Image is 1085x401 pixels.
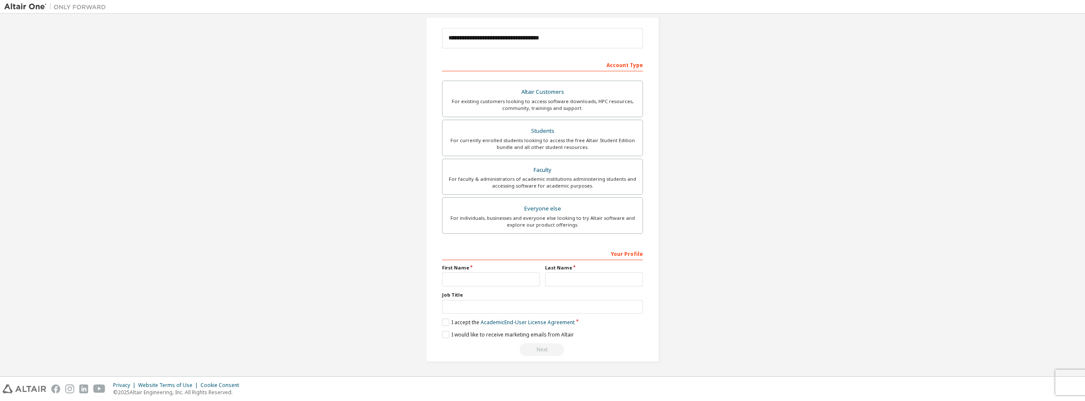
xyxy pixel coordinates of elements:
[4,3,110,11] img: Altair One
[65,384,74,393] img: instagram.svg
[51,384,60,393] img: facebook.svg
[138,382,200,389] div: Website Terms of Use
[113,389,244,396] p: © 2025 Altair Engineering, Inc. All Rights Reserved.
[442,319,575,326] label: I accept the
[448,215,637,228] div: For individuals, businesses and everyone else looking to try Altair software and explore our prod...
[448,137,637,151] div: For currently enrolled students looking to access the free Altair Student Edition bundle and all ...
[200,382,244,389] div: Cookie Consent
[481,319,575,326] a: Academic End-User License Agreement
[442,264,540,271] label: First Name
[442,58,643,71] div: Account Type
[93,384,106,393] img: youtube.svg
[448,203,637,215] div: Everyone else
[448,86,637,98] div: Altair Customers
[79,384,88,393] img: linkedin.svg
[442,331,574,338] label: I would like to receive marketing emails from Altair
[448,125,637,137] div: Students
[545,264,643,271] label: Last Name
[3,384,46,393] img: altair_logo.svg
[442,292,643,298] label: Job Title
[448,164,637,176] div: Faculty
[448,176,637,189] div: For faculty & administrators of academic institutions administering students and accessing softwa...
[113,382,138,389] div: Privacy
[448,98,637,112] div: For existing customers looking to access software downloads, HPC resources, community, trainings ...
[442,247,643,260] div: Your Profile
[442,343,643,356] div: Read and acccept EULA to continue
